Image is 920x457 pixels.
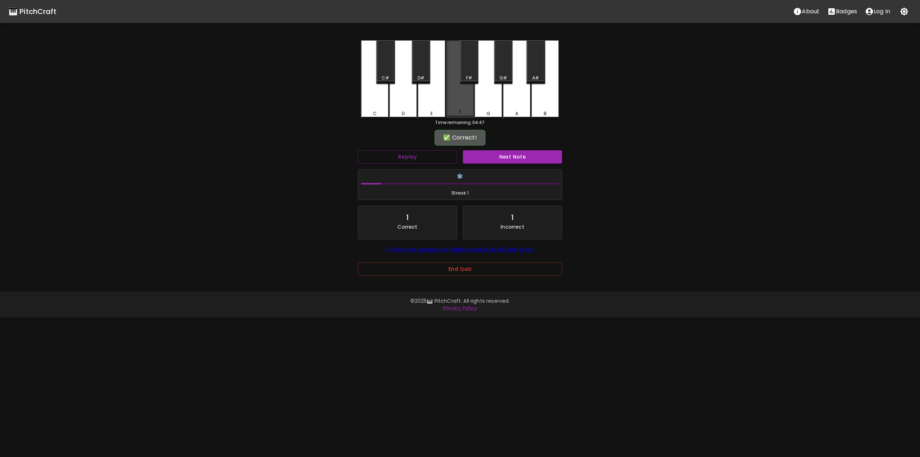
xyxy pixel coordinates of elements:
div: ✅ Correct! [438,133,482,142]
button: account of current user [861,4,894,19]
div: G [487,110,490,117]
p: About [802,7,819,16]
div: C [373,110,377,117]
div: 1 [511,212,514,223]
div: E [431,110,433,117]
a: Privacy Policy [443,305,477,312]
div: B [544,110,547,117]
span: Streak: 1 [361,189,559,197]
div: F [459,109,461,115]
h6: ❄️ [361,173,559,180]
p: © 2025 🎹 PitchCraft. All rights reserved. [253,297,667,305]
div: 1 [406,212,409,223]
button: About [789,4,823,19]
p: Correct [397,223,417,230]
button: End Quiz [358,262,562,276]
a: Create an account or log in to save all of your stats [386,245,534,253]
p: Badges [836,7,857,16]
div: C# [382,75,389,81]
p: Log In [874,7,890,16]
div: A# [532,75,539,81]
button: Replay [358,150,457,164]
div: Time remaining: 04:47 [361,119,559,126]
p: Incorrect [501,223,524,230]
div: D [402,110,405,117]
div: G# [500,75,507,81]
div: F# [466,75,472,81]
button: Next Note [463,150,562,164]
a: 🎹 PitchCraft [9,6,56,17]
button: Stats [823,4,861,19]
div: A [515,110,518,117]
div: D# [418,75,424,81]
